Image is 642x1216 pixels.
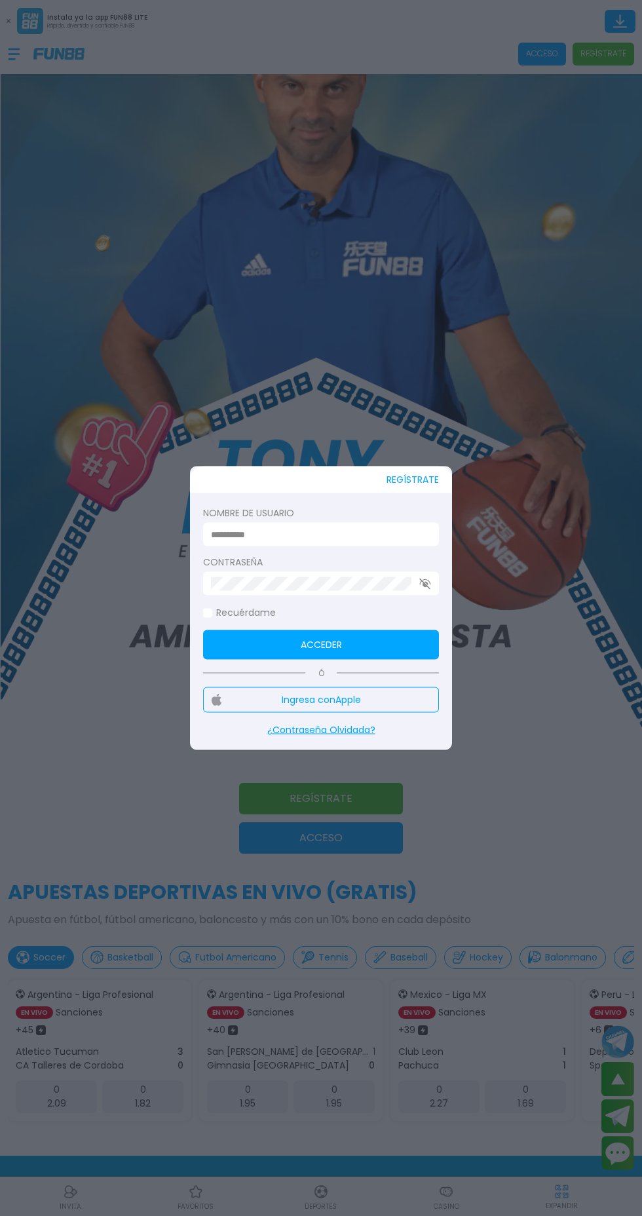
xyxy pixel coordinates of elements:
[203,687,439,713] button: Ingresa conApple
[203,723,439,737] p: ¿Contraseña Olvidada?
[203,506,439,520] label: Nombre de usuario
[203,630,439,660] button: Acceder
[203,556,439,569] label: Contraseña
[203,606,276,620] label: Recuérdame
[203,668,439,679] p: Ó
[387,466,439,493] button: REGÍSTRATE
